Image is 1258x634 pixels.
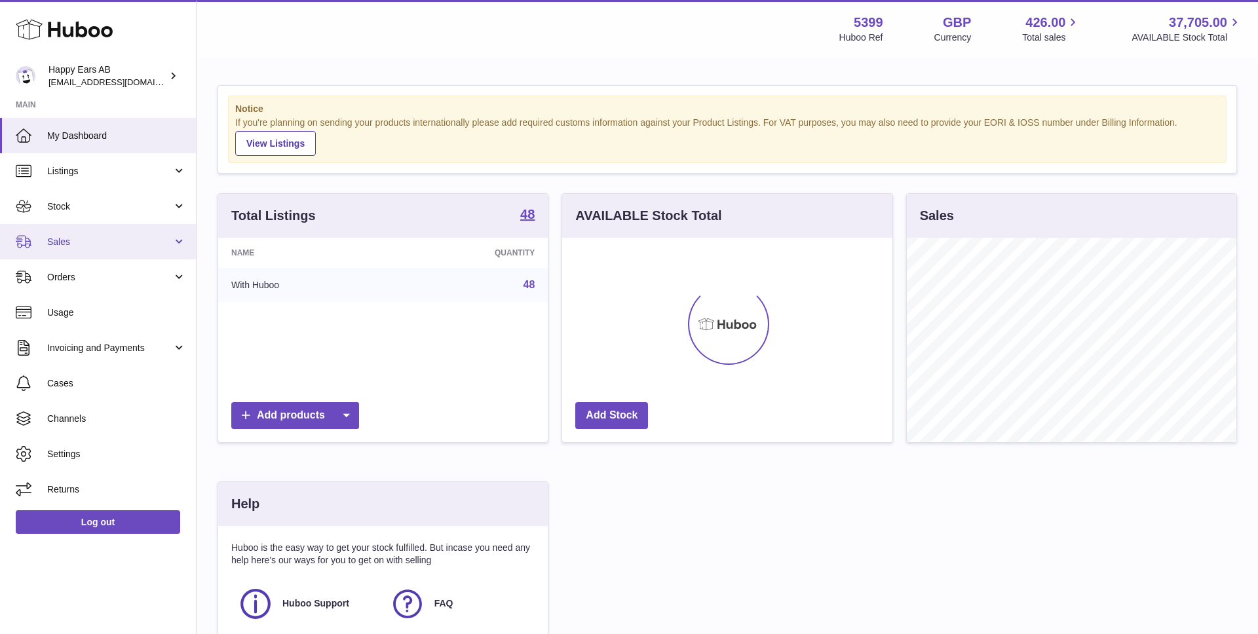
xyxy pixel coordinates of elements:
th: Quantity [392,238,548,268]
div: Currency [934,31,972,44]
a: FAQ [390,586,529,622]
span: Settings [47,448,186,460]
a: 48 [524,279,535,290]
a: View Listings [235,131,316,156]
span: Usage [47,307,186,319]
span: FAQ [434,597,453,610]
span: AVAILABLE Stock Total [1132,31,1242,44]
span: Returns [47,483,186,496]
span: Total sales [1022,31,1080,44]
h3: Sales [920,207,954,225]
span: Invoicing and Payments [47,342,172,354]
span: Orders [47,271,172,284]
div: If you're planning on sending your products internationally please add required customs informati... [235,117,1219,156]
a: 37,705.00 AVAILABLE Stock Total [1132,14,1242,44]
strong: 48 [520,208,535,221]
strong: 5399 [854,14,883,31]
span: 37,705.00 [1169,14,1227,31]
th: Name [218,238,392,268]
a: Add Stock [575,402,648,429]
a: 48 [520,208,535,223]
span: Huboo Support [282,597,349,610]
h3: Total Listings [231,207,316,225]
td: With Huboo [218,268,392,302]
span: Listings [47,165,172,177]
a: Log out [16,510,180,534]
span: [EMAIL_ADDRESS][DOMAIN_NAME] [48,77,193,87]
a: 426.00 Total sales [1022,14,1080,44]
h3: AVAILABLE Stock Total [575,207,721,225]
span: Sales [47,236,172,248]
div: Happy Ears AB [48,64,166,88]
p: Huboo is the easy way to get your stock fulfilled. But incase you need any help here's our ways f... [231,542,535,567]
span: My Dashboard [47,130,186,142]
strong: GBP [943,14,971,31]
span: Cases [47,377,186,390]
a: Huboo Support [238,586,377,622]
span: Stock [47,200,172,213]
img: 3pl@happyearsearplugs.com [16,66,35,86]
span: Channels [47,413,186,425]
div: Huboo Ref [839,31,883,44]
h3: Help [231,495,259,513]
a: Add products [231,402,359,429]
strong: Notice [235,103,1219,115]
span: 426.00 [1025,14,1065,31]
